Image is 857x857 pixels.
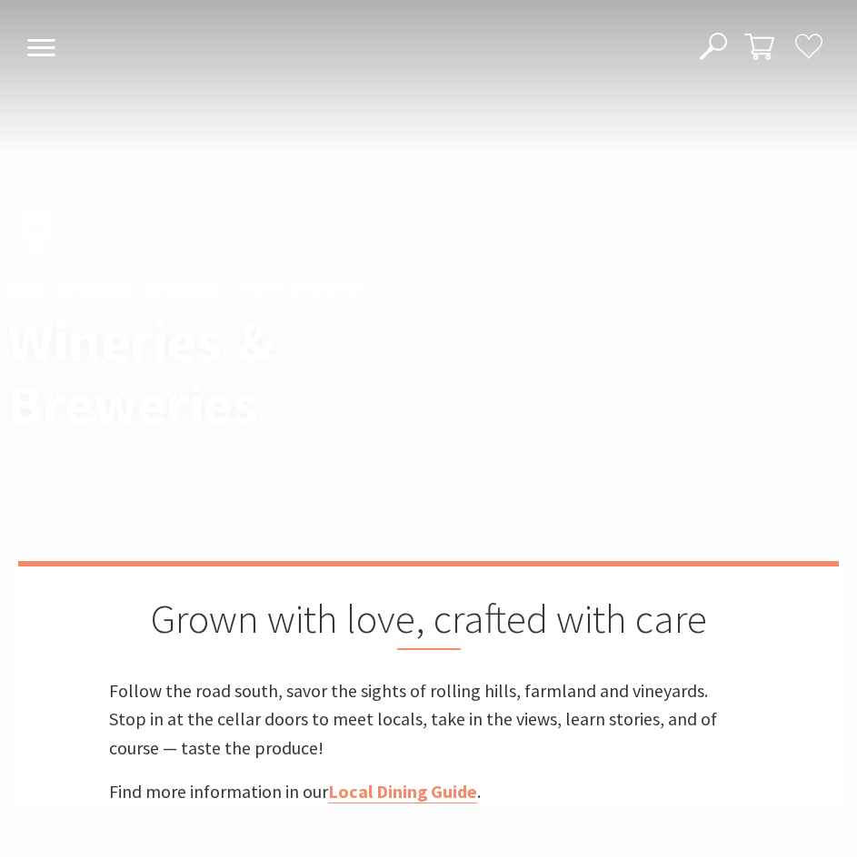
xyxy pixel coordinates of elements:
[109,777,748,806] p: Find more information in our .
[109,594,748,650] h2: Grown with love, crafted with care
[236,279,362,300] li: Wineries & Breweries
[109,676,748,763] p: Follow the road south, savor the sights of rolling hills, farmland and vineyards. Stop in at the ...
[7,281,43,299] a: Home
[57,281,131,299] a: Experience
[328,780,477,803] a: Local Dining Guide
[7,310,521,435] h1: Wineries & Breweries
[145,281,219,299] a: Eat & Drink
